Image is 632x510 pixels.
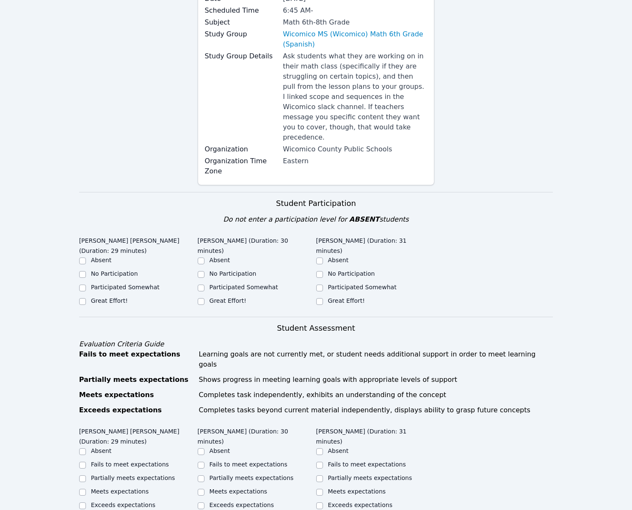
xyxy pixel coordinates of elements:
[283,29,427,49] a: Wicomico MS (Wicomico) Math 6th Grade (Spanish)
[283,5,427,16] div: 6:45 AM -
[210,447,230,454] label: Absent
[210,461,287,468] label: Fails to meet expectations
[198,424,316,447] legend: [PERSON_NAME] (Duration: 30 minutes)
[210,297,246,304] label: Great Effort!
[328,488,386,495] label: Meets expectations
[328,502,392,508] label: Exceeds expectations
[316,424,435,447] legend: [PERSON_NAME] (Duration: 31 minutes)
[205,17,278,27] label: Subject
[79,390,194,400] div: Meets expectations
[316,233,435,256] legend: [PERSON_NAME] (Duration: 31 minutes)
[79,322,553,334] h3: Student Assessment
[199,349,553,370] div: Learning goals are not currently met, or student needs additional support in order to meet learni...
[199,390,553,400] div: Completes task independently, exhibits an understanding of the concept
[328,257,349,263] label: Absent
[79,197,553,209] h3: Student Participation
[349,215,379,223] span: ABSENT
[79,339,553,349] div: Evaluation Criteria Guide
[328,297,365,304] label: Great Effort!
[79,375,194,385] div: Partially meets expectations
[91,270,138,277] label: No Participation
[91,461,169,468] label: Fails to meet expectations
[210,257,230,263] label: Absent
[91,488,149,495] label: Meets expectations
[79,233,198,256] legend: [PERSON_NAME] [PERSON_NAME] (Duration: 29 minutes)
[210,502,274,508] label: Exceeds expectations
[210,284,278,291] label: Participated Somewhat
[205,5,278,16] label: Scheduled Time
[199,375,553,385] div: Shows progress in meeting learning goals with appropriate levels of support
[79,349,194,370] div: Fails to meet expectations
[91,474,175,481] label: Partially meets expectations
[198,233,316,256] legend: [PERSON_NAME] (Duration: 30 minutes)
[283,144,427,154] div: Wicomico County Public Schools
[210,488,268,495] label: Meets expectations
[283,51,427,143] div: Ask students what they are working on in their math class (specifically if they are struggling on...
[205,29,278,39] label: Study Group
[328,284,397,291] label: Participated Somewhat
[91,447,112,454] label: Absent
[328,270,375,277] label: No Participation
[205,156,278,176] label: Organization Time Zone
[205,144,278,154] label: Organization
[328,461,406,468] label: Fails to meet expectations
[283,156,427,166] div: Eastern
[79,424,198,447] legend: [PERSON_NAME] [PERSON_NAME] (Duration: 29 minutes)
[91,257,112,263] label: Absent
[210,474,294,481] label: Partially meets expectations
[199,405,553,415] div: Completes tasks beyond current material independently, displays ability to grasp future concepts
[205,51,278,61] label: Study Group Details
[210,270,257,277] label: No Participation
[79,405,194,415] div: Exceeds expectations
[283,17,427,27] div: Math 6th-8th Grade
[91,297,128,304] label: Great Effort!
[91,284,160,291] label: Participated Somewhat
[91,502,155,508] label: Exceeds expectations
[79,214,553,225] div: Do not enter a participation level for students
[328,474,412,481] label: Partially meets expectations
[328,447,349,454] label: Absent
